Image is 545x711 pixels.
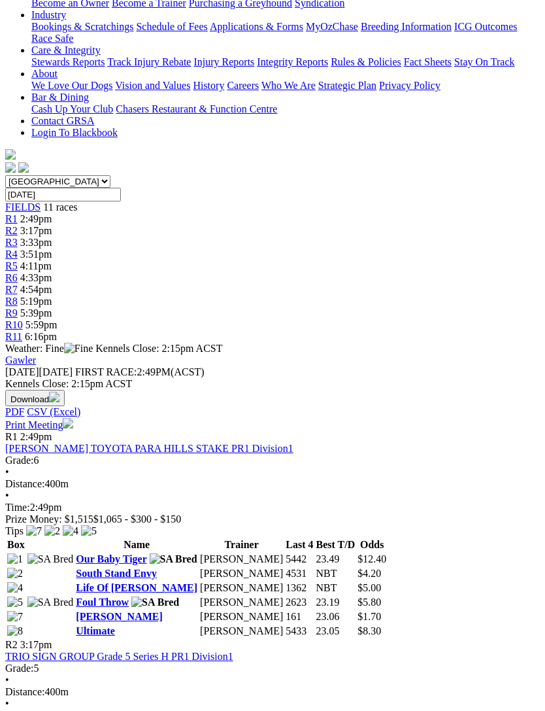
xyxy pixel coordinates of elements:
a: Integrity Reports [257,56,328,67]
span: [DATE] [5,366,73,377]
a: R8 [5,296,18,307]
td: 23.05 [315,625,355,638]
td: NBT [315,581,355,595]
div: 2:49pm [5,502,540,513]
span: 11 races [43,201,77,213]
span: $12.40 [357,553,386,564]
span: R4 [5,249,18,260]
a: Race Safe [31,33,73,44]
img: 2 [7,568,23,580]
th: Best T/D [315,538,355,551]
th: Odds [357,538,387,551]
td: [PERSON_NAME] [199,581,284,595]
span: 4:54pm [20,284,52,295]
span: $5.80 [357,597,381,608]
span: 5:19pm [20,296,52,307]
a: Stewards Reports [31,56,105,67]
a: R3 [5,237,18,248]
a: Ultimate [76,625,115,636]
span: 2:49PM(ACST) [75,366,205,377]
img: facebook.svg [5,162,16,173]
span: Distance: [5,478,44,489]
img: twitter.svg [18,162,29,173]
a: Rules & Policies [331,56,401,67]
img: SA Bred [27,597,74,608]
td: 1362 [285,581,314,595]
img: 4 [63,525,78,537]
td: 5433 [285,625,314,638]
a: Login To Blackbook [31,127,118,138]
span: 6:16pm [25,331,57,342]
span: 2:49pm [20,431,52,442]
span: Grade: [5,663,34,674]
div: Download [5,406,540,418]
td: 23.06 [315,610,355,623]
span: • [5,674,9,685]
span: • [5,698,9,709]
a: Schedule of Fees [136,21,207,32]
td: 23.19 [315,596,355,609]
a: [PERSON_NAME] TOYOTA PARA HILLS STAKE PR1 Division1 [5,443,293,454]
td: [PERSON_NAME] [199,625,284,638]
a: Care & Integrity [31,44,101,56]
a: History [193,80,224,91]
a: Chasers Restaurant & Function Centre [116,103,277,114]
a: R11 [5,331,22,342]
div: Prize Money: $1,515 [5,513,540,525]
span: • [5,490,9,501]
a: R7 [5,284,18,295]
a: Careers [227,80,259,91]
img: printer.svg [63,418,73,428]
div: Care & Integrity [31,56,540,68]
img: 8 [7,625,23,637]
span: R9 [5,307,18,319]
th: Name [75,538,198,551]
span: $1,065 - $300 - $150 [93,513,182,525]
a: Track Injury Rebate [107,56,191,67]
span: $4.20 [357,568,381,579]
span: Box [7,539,25,550]
a: R10 [5,319,23,330]
a: Industry [31,9,66,20]
img: download.svg [49,392,59,402]
a: Foul Throw [76,597,129,608]
div: 400m [5,478,540,490]
a: FIELDS [5,201,41,213]
input: Select date [5,188,121,201]
a: CSV (Excel) [27,406,80,417]
div: Bar & Dining [31,103,540,115]
span: 2:49pm [20,213,52,224]
img: 7 [26,525,42,537]
a: About [31,68,58,79]
a: Contact GRSA [31,115,94,126]
th: Last 4 [285,538,314,551]
a: R5 [5,260,18,271]
a: Applications & Forms [210,21,303,32]
span: R1 [5,431,18,442]
img: logo-grsa-white.png [5,149,16,160]
span: R2 [5,639,18,650]
button: Download [5,390,65,406]
a: ICG Outcomes [454,21,517,32]
img: SA Bred [131,597,179,608]
span: 3:17pm [20,225,52,236]
a: Bookings & Scratchings [31,21,133,32]
img: 2 [44,525,60,537]
td: 5442 [285,553,314,566]
a: PDF [5,406,24,417]
div: Kennels Close: 2:15pm ACST [5,378,540,390]
img: Fine [64,343,93,355]
td: 23.49 [315,553,355,566]
td: 4531 [285,567,314,580]
a: Who We Are [261,80,316,91]
a: We Love Our Dogs [31,80,112,91]
span: $1.70 [357,611,381,622]
img: 1 [7,553,23,565]
div: 5 [5,663,540,674]
span: FIRST RACE: [75,366,137,377]
span: Tips [5,525,24,536]
a: Gawler [5,355,36,366]
span: R6 [5,272,18,283]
